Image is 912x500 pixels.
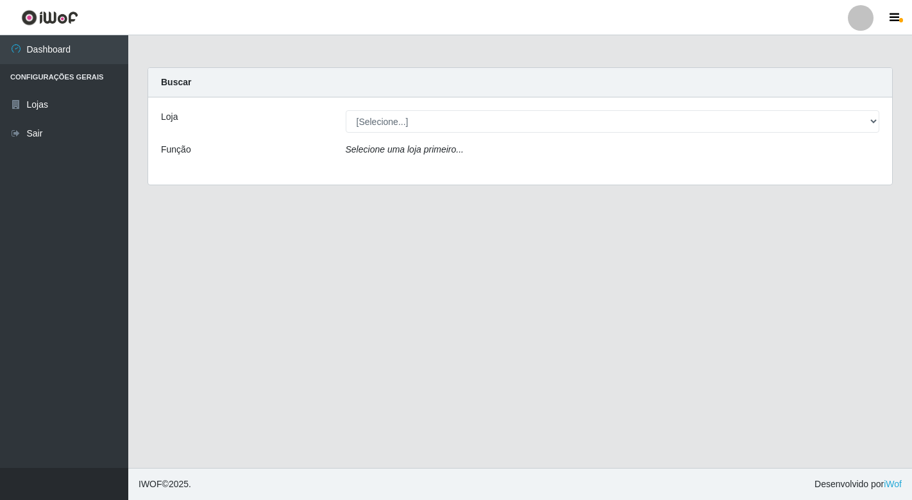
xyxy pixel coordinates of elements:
[161,77,191,87] strong: Buscar
[161,110,178,124] label: Loja
[161,143,191,156] label: Função
[346,144,464,154] i: Selecione uma loja primeiro...
[21,10,78,26] img: CoreUI Logo
[815,478,902,491] span: Desenvolvido por
[139,479,162,489] span: IWOF
[139,478,191,491] span: © 2025 .
[884,479,902,489] a: iWof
